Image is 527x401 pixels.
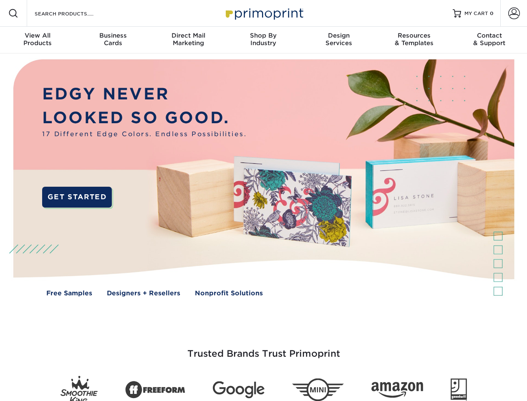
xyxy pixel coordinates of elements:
a: Free Samples [46,289,92,298]
a: DesignServices [301,27,376,53]
h3: Trusted Brands Trust Primoprint [20,328,508,369]
a: Designers + Resellers [107,289,180,298]
a: Nonprofit Solutions [195,289,263,298]
span: 17 Different Edge Colors. Endless Possibilities. [42,129,247,139]
img: Google [213,381,265,398]
div: Services [301,32,376,47]
img: Primoprint [222,4,305,22]
a: GET STARTED [42,187,112,208]
span: Shop By [226,32,301,39]
div: Marketing [151,32,226,47]
img: Amazon [371,382,423,398]
a: Direct MailMarketing [151,27,226,53]
span: Design [301,32,376,39]
span: Contact [452,32,527,39]
a: Contact& Support [452,27,527,53]
span: Business [75,32,150,39]
p: LOOKED SO GOOD. [42,106,247,130]
div: Cards [75,32,150,47]
div: & Support [452,32,527,47]
input: SEARCH PRODUCTS..... [34,8,115,18]
div: & Templates [376,32,451,47]
div: Industry [226,32,301,47]
span: MY CART [464,10,488,17]
span: 0 [490,10,494,16]
a: Shop ByIndustry [226,27,301,53]
a: BusinessCards [75,27,150,53]
a: Resources& Templates [376,27,451,53]
p: EDGY NEVER [42,82,247,106]
span: Resources [376,32,451,39]
span: Direct Mail [151,32,226,39]
img: Goodwill [451,378,467,401]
